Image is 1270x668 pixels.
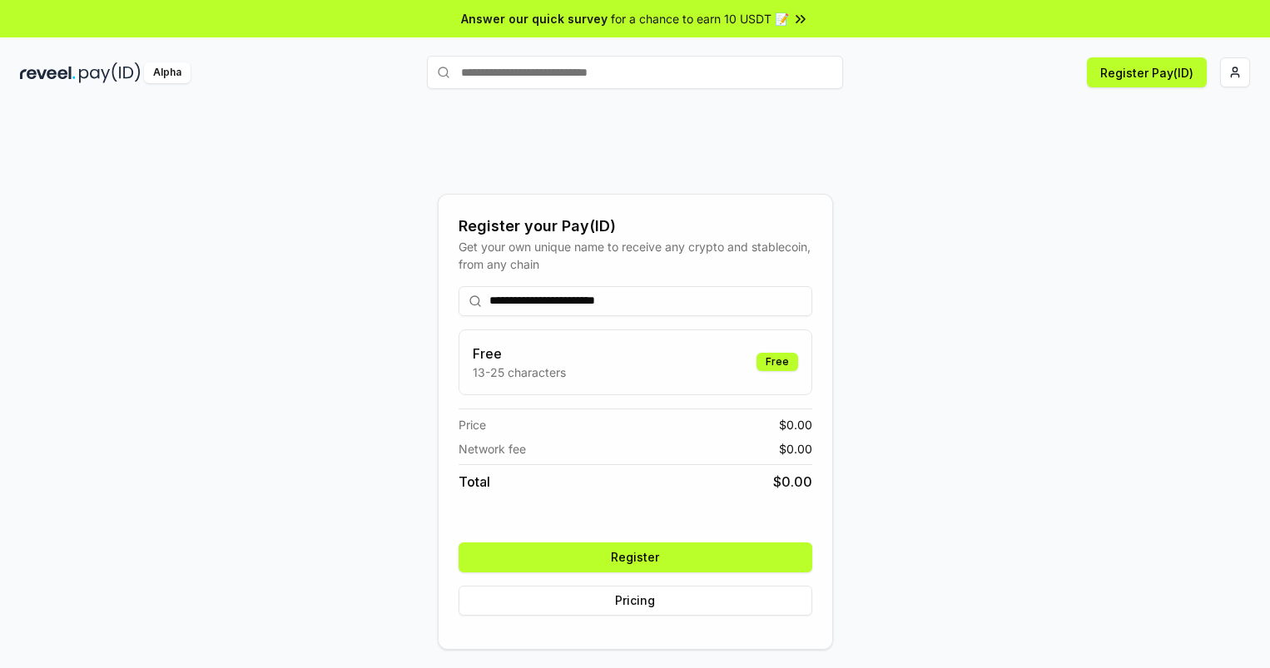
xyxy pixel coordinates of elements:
[459,440,526,458] span: Network fee
[779,416,812,433] span: $ 0.00
[459,586,812,616] button: Pricing
[473,364,566,381] p: 13-25 characters
[757,353,798,371] div: Free
[20,62,76,83] img: reveel_dark
[459,238,812,273] div: Get your own unique name to receive any crypto and stablecoin, from any chain
[144,62,191,83] div: Alpha
[459,542,812,572] button: Register
[779,440,812,458] span: $ 0.00
[461,10,608,27] span: Answer our quick survey
[459,416,486,433] span: Price
[459,215,812,238] div: Register your Pay(ID)
[79,62,141,83] img: pay_id
[1087,57,1207,87] button: Register Pay(ID)
[611,10,789,27] span: for a chance to earn 10 USDT 📝
[459,472,490,492] span: Total
[473,344,566,364] h3: Free
[773,472,812,492] span: $ 0.00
